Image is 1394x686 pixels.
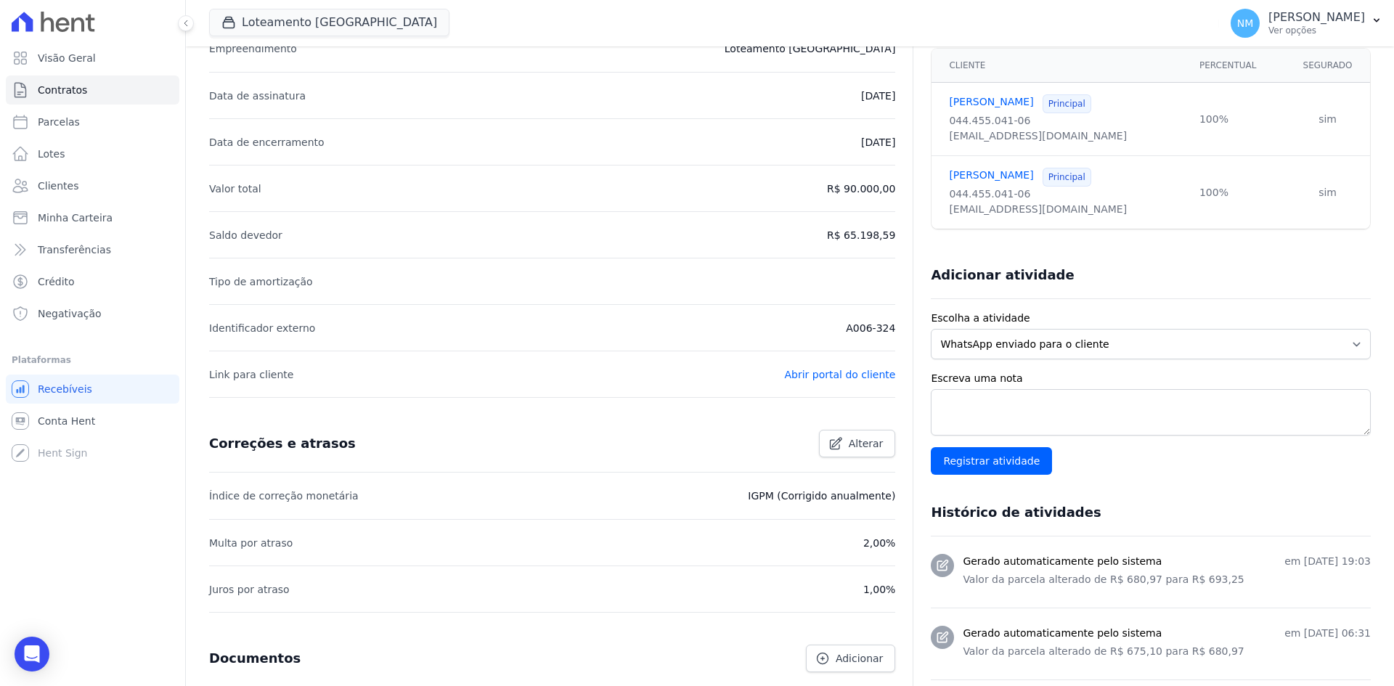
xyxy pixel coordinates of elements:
a: Minha Carteira [6,203,179,232]
a: Abrir portal do cliente [784,369,895,380]
a: Lotes [6,139,179,168]
p: Identificador externo [209,319,315,337]
h3: Adicionar atividade [931,266,1074,284]
p: em [DATE] 06:31 [1284,626,1371,641]
p: Link para cliente [209,366,293,383]
td: sim [1285,83,1370,156]
p: Valor da parcela alterado de R$ 675,10 para R$ 680,97 [963,644,1371,659]
h3: Documentos [209,650,301,667]
p: Índice de correção monetária [209,487,359,505]
td: 100% [1191,156,1285,229]
span: Visão Geral [38,51,96,65]
h3: Gerado automaticamente pelo sistema [963,554,1162,569]
span: Recebíveis [38,382,92,396]
th: Cliente [932,49,1191,83]
p: Ver opções [1268,25,1365,36]
p: R$ 90.000,00 [827,180,895,197]
p: A006-324 [846,319,895,337]
a: [PERSON_NAME] [949,168,1033,183]
td: sim [1285,156,1370,229]
input: Registrar atividade [931,447,1052,475]
h3: Histórico de atividades [931,504,1101,521]
span: Crédito [38,274,75,289]
span: Lotes [38,147,65,161]
span: Alterar [849,436,884,451]
p: Data de encerramento [209,134,325,151]
button: Loteamento [GEOGRAPHIC_DATA] [209,9,449,36]
a: Recebíveis [6,375,179,404]
div: 044.455.041-06 [949,187,1182,202]
p: 2,00% [863,534,895,552]
a: Contratos [6,75,179,105]
p: 1,00% [863,581,895,598]
p: Tipo de amortização [209,273,313,290]
a: [PERSON_NAME] [949,94,1033,110]
td: 100% [1191,83,1285,156]
a: Visão Geral [6,44,179,73]
p: [DATE] [861,134,895,151]
span: Principal [1043,94,1091,113]
span: Clientes [38,179,78,193]
p: Loteamento [GEOGRAPHIC_DATA] [725,40,896,57]
span: Contratos [38,83,87,97]
a: Clientes [6,171,179,200]
p: IGPM (Corrigido anualmente) [748,487,895,505]
a: Negativação [6,299,179,328]
label: Escreva uma nota [931,371,1371,386]
div: 044.455.041-06 [949,113,1182,128]
p: R$ 65.198,59 [827,226,895,244]
span: Adicionar [836,651,883,666]
a: Transferências [6,235,179,264]
p: Valor da parcela alterado de R$ 680,97 para R$ 693,25 [963,572,1371,587]
p: [DATE] [861,87,895,105]
p: Juros por atraso [209,581,290,598]
th: Percentual [1191,49,1285,83]
p: Valor total [209,180,261,197]
span: NM [1237,18,1254,28]
p: Multa por atraso [209,534,293,552]
div: Plataformas [12,351,174,369]
a: Conta Hent [6,407,179,436]
div: [EMAIL_ADDRESS][DOMAIN_NAME] [949,128,1182,144]
p: [PERSON_NAME] [1268,10,1365,25]
span: Transferências [38,242,111,257]
a: Adicionar [806,645,895,672]
span: Negativação [38,306,102,321]
th: Segurado [1285,49,1370,83]
label: Escolha a atividade [931,311,1371,326]
p: Data de assinatura [209,87,306,105]
span: Conta Hent [38,414,95,428]
span: Minha Carteira [38,211,113,225]
h3: Correções e atrasos [209,435,356,452]
a: Alterar [819,430,896,457]
h3: Gerado automaticamente pelo sistema [963,626,1162,641]
span: Principal [1043,168,1091,187]
a: Crédito [6,267,179,296]
p: Saldo devedor [209,226,282,244]
button: NM [PERSON_NAME] Ver opções [1219,3,1394,44]
a: Parcelas [6,107,179,136]
div: [EMAIL_ADDRESS][DOMAIN_NAME] [949,202,1182,217]
span: Parcelas [38,115,80,129]
div: Open Intercom Messenger [15,637,49,671]
p: Empreendimento [209,40,297,57]
p: em [DATE] 19:03 [1284,554,1371,569]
